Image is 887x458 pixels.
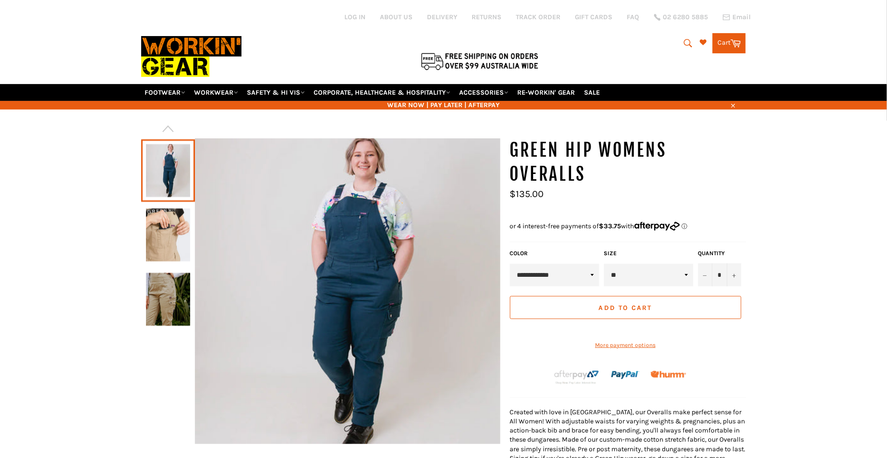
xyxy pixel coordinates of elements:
[604,249,693,258] label: Size
[510,188,544,199] span: $135.00
[514,84,579,101] a: RE-WORKIN' GEAR
[575,12,613,22] a: GIFT CARDS
[510,249,599,258] label: Color
[141,29,242,84] img: Workin Gear leaders in Workwear, Safety Boots, PPE, Uniforms. Australia's No.1 in Workwear
[456,84,512,101] a: ACCESSORIES
[713,33,746,53] a: Cart
[510,138,746,186] h1: GREEN HIP Womens Overalls
[727,263,741,286] button: Increase item quantity by one
[310,84,454,101] a: CORPORATE, HEALTHCARE & HOSPITALITY
[420,51,540,71] img: Flat $9.95 shipping Australia wide
[627,12,640,22] a: FAQ
[146,273,190,326] img: GREEN HIP Womens Overalls
[472,12,502,22] a: RETURNS
[380,12,413,22] a: ABOUT US
[141,84,189,101] a: FOOTWEAR
[191,84,242,101] a: WORKWEAR
[651,371,686,378] img: Humm_core_logo_RGB-01_300x60px_small_195d8312-4386-4de7-b182-0ef9b6303a37.png
[698,263,713,286] button: Reduce item quantity by one
[553,369,600,385] img: Afterpay-Logo-on-dark-bg_large.png
[733,14,751,21] span: Email
[516,12,561,22] a: TRACK ORDER
[195,138,500,444] img: GREEN HIP Womens Overalls
[141,100,746,110] span: WEAR NOW | PAY LATER | AFTERPAY
[723,13,751,21] a: Email
[611,361,640,389] img: paypal.png
[599,304,652,312] span: Add to Cart
[654,14,708,21] a: 02 6280 5885
[510,341,741,349] a: More payment options
[243,84,309,101] a: SAFETY & HI VIS
[146,209,190,261] img: GREEN HIP Womens Overalls
[698,249,741,258] label: Quantity
[581,84,604,101] a: SALE
[663,14,708,21] span: 02 6280 5885
[427,12,458,22] a: DELIVERY
[510,296,741,319] button: Add to Cart
[345,13,366,21] a: Log in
